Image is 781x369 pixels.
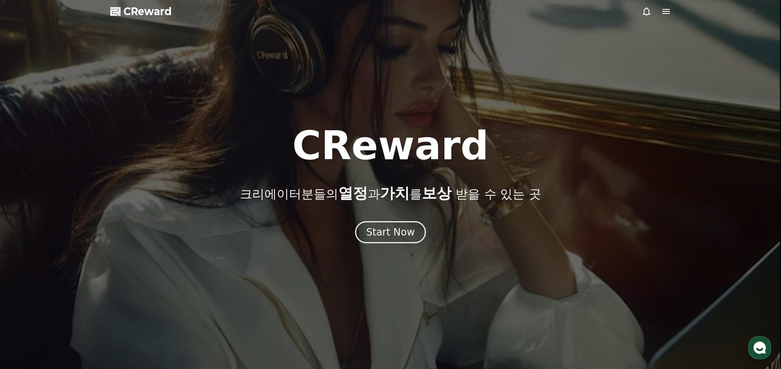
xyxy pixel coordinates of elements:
h1: CReward [292,126,489,165]
span: 가치 [380,185,410,201]
button: Start Now [355,221,426,243]
span: 보상 [422,185,451,201]
span: CReward [123,5,172,18]
a: Start Now [355,229,426,237]
div: Start Now [366,226,415,239]
p: 크리에이터분들의 과 를 받을 수 있는 곳 [240,185,541,201]
a: CReward [110,5,172,18]
span: 열정 [338,185,368,201]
